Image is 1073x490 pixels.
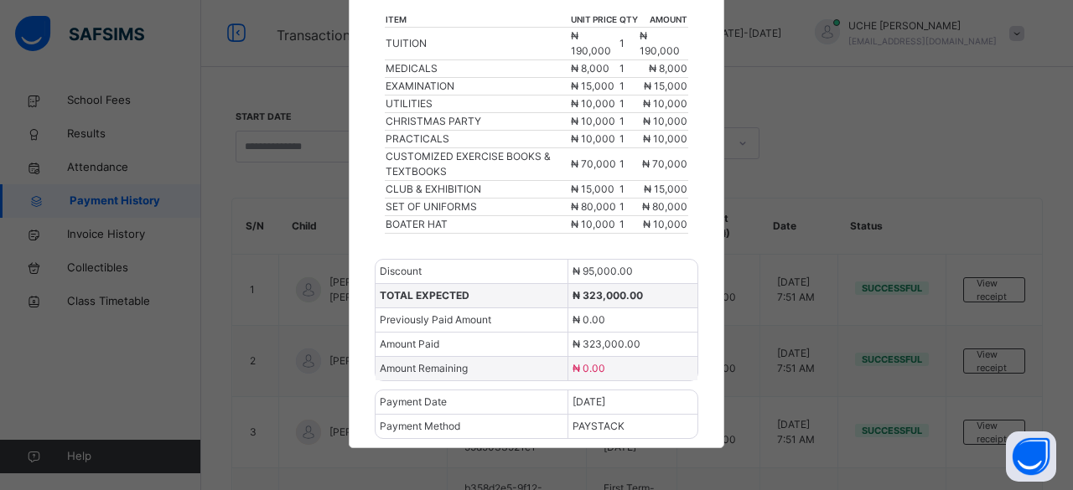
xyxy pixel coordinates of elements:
td: 1 [619,78,639,95]
div: MEDICALS [386,61,569,76]
span: ₦ 8,000 [946,297,984,309]
td: 1 [619,60,639,78]
span: [PERSON_NAME] [PERSON_NAME] [39,200,1034,215]
span: PAYSTACK [573,420,625,432]
span: ₦ 323,000.00 [573,289,643,302]
div: CHRISTMAS PARTY [89,348,667,364]
td: 1 [619,95,639,113]
span: Payment Date [380,395,447,408]
td: 1 [803,348,854,365]
span: Previously Paid Amount [380,313,491,326]
td: 1 [619,113,639,131]
span: ₦ 10,000 [669,350,713,362]
span: ₦ 10,000 [939,350,983,362]
span: REDEEMER TEAP INTERNATIONAL SCHOOL [382,106,700,126]
span: ₦ 10,000 [643,132,687,145]
span: Amount Remaining [380,362,468,374]
span: ₦ 80,000 [571,200,616,213]
div: EXAMINATION [386,79,569,94]
span: ₦ 0.00 [573,362,605,374]
span: Discount [380,265,422,277]
span: ₦ 70,000 [642,157,687,170]
span: ₦ 190,000 [571,29,611,57]
span: ₦ 15,000 [939,315,983,327]
td: 1 [803,277,854,295]
th: item [88,262,668,277]
span: ₦ 323,000.00 [573,338,640,350]
span: Amount Paid [380,338,439,350]
span: ₦ 10,000 [571,115,615,127]
td: 1 [803,436,854,453]
span: ₦ 10,000 [571,218,615,230]
button: Open asap [1006,431,1056,482]
span: ₦ 10,000 [571,97,615,110]
div: TUITION [89,278,667,293]
img: receipt.26f346b57495a98c98ef9b0bc63aa4d8.svg [510,26,563,47]
span: ₦ 10,000 [939,333,983,344]
div: UTILITIES [386,96,569,111]
span: ₦ 10,000 [571,132,615,145]
th: unit price [570,13,619,28]
span: ₦ 15,000 [669,403,713,415]
span: ₦ 80,000 [642,200,687,213]
span: ₦ 70,000 [571,157,616,170]
span: ₦ 15,000 [571,183,614,195]
div: SET OF UNIFORMS [386,199,569,214]
span: ₦ 190,000 [669,280,720,291]
div: PRACTICALS [89,366,667,381]
td: 1 [803,383,854,400]
div: MEDICALS [89,296,667,311]
td: 1 [803,418,854,436]
span: ₦ 10,000 [643,97,687,110]
td: 1 [803,295,854,312]
div: EXAMINATION [89,313,667,328]
div: BOATER HAT [386,217,569,232]
th: amount [854,262,985,277]
span: ₦ 8,000 [649,62,687,75]
span: ₦ 10,000 [939,438,983,450]
div: PRACTICALS [386,132,569,147]
span: TOTAL EXPECTED [380,289,469,302]
div: CHRISTMAS PARTY [386,114,569,129]
span: ₦ 10,000 [939,368,983,379]
span: ₦ 10,000 [669,368,713,379]
span: ₦ 80,000 [939,420,983,432]
div: CLUB & EXHIBITION [89,401,667,416]
span: ₦ 8,000 [669,297,708,309]
span: ₦ 10,000 [669,333,713,344]
span: ₦ 190,000 [933,280,984,291]
span: ₦ 15,000 [644,80,687,92]
th: unit price [668,262,803,277]
span: ₦ 190,000 [640,29,680,57]
td: 1 [619,199,639,216]
span: ₦ 70,000 [939,385,983,397]
span: ₦ 70,000 [669,385,713,397]
span: ₦ 95,000.00 [573,265,633,277]
th: item [385,13,570,28]
th: qty [803,262,854,277]
span: ₦ 15,000 [669,315,713,327]
span: ₦ 15,000 [939,403,983,415]
th: qty [619,13,639,28]
div: CUSTOMIZED EXERCISE BOOKS & TEXTBOOKS [386,149,569,179]
span: ₦ 15,000 [571,80,614,92]
div: UTILITIES [89,331,667,346]
td: 1 [803,330,854,348]
span: Payment Method [380,420,460,432]
td: 1 [619,148,639,181]
span: [DATE]-[DATE] / First Term [39,178,169,190]
img: REDEEMER TEAP INTERNATIONAL SCHOOL [516,55,557,97]
div: CUSTOMIZED EXERCISE BOOKS & TEXTBOOKS [89,384,667,399]
span: ₦ 8,000 [571,62,609,75]
div: TUITION [386,36,569,51]
th: amount [639,13,688,28]
td: 1 [619,181,639,199]
td: 1 [803,400,854,418]
span: Download receipt [936,159,1024,174]
div: SET OF UNIFORMS [89,419,667,434]
td: 1 [803,312,854,330]
span: ₦ 10,000 [643,218,687,230]
td: 1 [619,28,639,60]
div: CLUB & EXHIBITION [386,182,569,197]
span: ₦ 15,000 [644,183,687,195]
